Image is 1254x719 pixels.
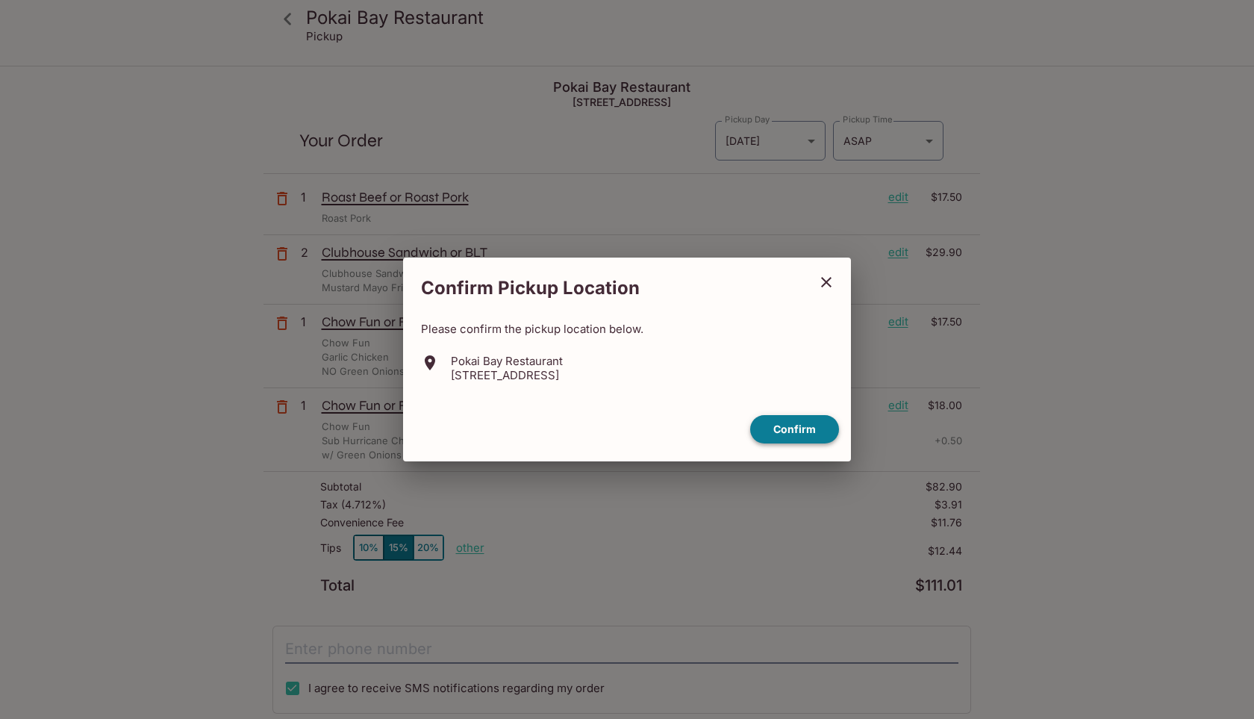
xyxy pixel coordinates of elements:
p: Please confirm the pickup location below. [421,322,833,336]
button: confirm [750,415,839,444]
p: [STREET_ADDRESS] [451,368,563,382]
p: Pokai Bay Restaurant [451,354,563,368]
h2: Confirm Pickup Location [403,270,808,307]
button: close [808,264,845,301]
